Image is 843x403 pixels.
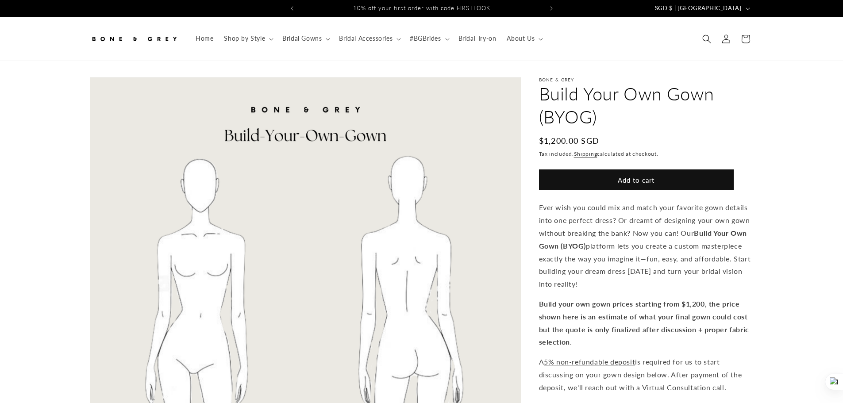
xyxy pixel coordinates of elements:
[224,35,265,42] span: Shop by Style
[544,357,635,366] span: 5% non-refundable deposit
[453,29,502,48] a: Bridal Try-on
[196,35,213,42] span: Home
[410,35,441,42] span: #BGBrides
[697,29,716,49] summary: Search
[539,356,754,394] p: A is required for us to start discussing on your gown design below. After payment of the deposit,...
[86,26,181,52] a: Bone and Grey Bridal
[539,150,754,158] div: Tax included. calculated at checkout.
[655,4,742,13] span: SGD $ | [GEOGRAPHIC_DATA]
[539,229,747,250] strong: Build Your Own Gown (BYOG)
[539,169,734,190] button: Add to cart
[539,135,600,147] span: $1,200.00 SGD
[539,299,749,346] strong: Build your own gown prices starting from $1,200, the price shown here is an estimate of what your...
[219,29,277,48] summary: Shop by Style
[501,29,547,48] summary: About Us
[334,29,404,48] summary: Bridal Accessories
[90,29,178,49] img: Bone and Grey Bridal
[574,150,597,157] a: Shipping
[539,82,754,128] h1: Build Your Own Gown (BYOG)
[282,35,322,42] span: Bridal Gowns
[353,4,490,12] span: 10% off your first order with code FIRSTLOOK
[539,201,754,291] p: Ever wish you could mix and match your favorite gown details into one perfect dress? Or dreamt of...
[190,29,219,48] a: Home
[277,29,334,48] summary: Bridal Gowns
[339,35,393,42] span: Bridal Accessories
[404,29,453,48] summary: #BGBrides
[539,298,754,349] p: .
[507,35,535,42] span: About Us
[458,35,497,42] span: Bridal Try-on
[539,77,754,82] p: Bone & Grey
